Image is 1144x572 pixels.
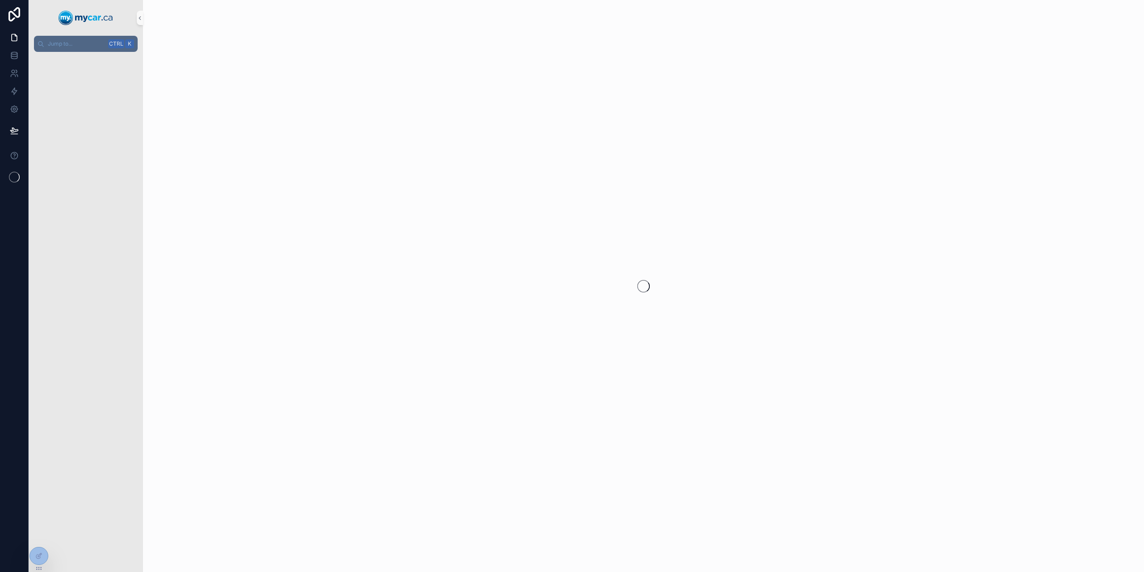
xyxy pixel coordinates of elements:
img: App logo [59,11,113,25]
button: Jump to...CtrlK [34,36,138,52]
span: Ctrl [108,39,124,48]
span: K [126,40,133,47]
div: scrollable content [29,52,143,68]
span: Jump to... [48,40,105,47]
